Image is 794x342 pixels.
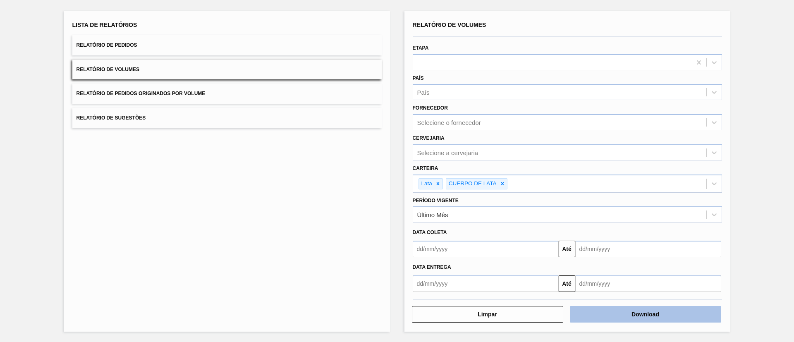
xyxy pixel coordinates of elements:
button: Relatório de Sugestões [72,108,382,128]
input: dd/mm/yyyy [413,275,559,292]
span: Data Entrega [413,264,451,270]
span: Relatório de Pedidos Originados por Volume [77,91,206,96]
div: Selecione a cervejaria [417,149,478,156]
input: dd/mm/yyyy [575,241,721,257]
button: Download [570,306,721,323]
label: Carteira [413,165,438,171]
span: Relatório de Sugestões [77,115,146,121]
button: Relatório de Pedidos Originados por Volume [72,84,382,104]
span: Lista de Relatórios [72,22,137,28]
button: Relatório de Pedidos [72,35,382,55]
span: Data coleta [413,230,447,235]
button: Até [559,275,575,292]
span: Relatório de Volumes [77,67,139,72]
span: Relatório de Pedidos [77,42,137,48]
input: dd/mm/yyyy [575,275,721,292]
div: Lata [419,179,433,189]
div: Selecione o fornecedor [417,119,481,126]
button: Até [559,241,575,257]
button: Limpar [412,306,563,323]
label: Cervejaria [413,135,445,141]
button: Relatório de Volumes [72,60,382,80]
div: Último Mês [417,211,448,218]
input: dd/mm/yyyy [413,241,559,257]
div: CUERPO DE LATA [446,179,498,189]
label: Fornecedor [413,105,448,111]
div: País [417,89,430,96]
label: Etapa [413,45,429,51]
label: País [413,75,424,81]
span: Relatório de Volumes [413,22,486,28]
label: Período Vigente [413,198,459,203]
